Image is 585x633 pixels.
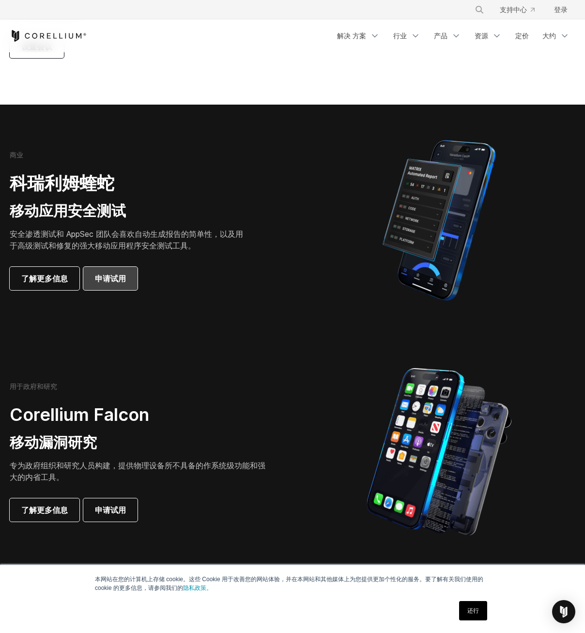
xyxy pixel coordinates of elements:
[95,273,126,284] span: 申请试用
[10,460,269,483] p: 专为政府组织和研究人员构建，提供物理设备所不具备的作系统级功能和强大的内省工具。
[471,1,488,18] button: 搜索
[459,601,487,620] a: 还行
[10,30,87,42] a: 科瑞利姆主页
[475,31,488,41] font: 资源
[183,585,212,591] a: 隐私政策。
[95,504,126,516] span: 申请试用
[434,31,447,41] font: 产品
[10,267,79,290] a: 了解更多信息
[21,273,68,284] span: 了解更多信息
[10,498,79,522] a: 了解更多信息
[10,382,57,391] h6: 用于政府和研究
[463,1,575,18] div: 导航菜单
[546,1,575,18] a: 登录
[21,504,68,516] span: 了解更多信息
[366,367,512,537] img: iPhone 型号分为用于构建物理设备的机械装置。
[542,31,556,41] font: 大约
[10,228,246,251] p: 安全渗透测试和 AppSec 团队会喜欢自动生成报告的简单性，以及用于高级测试和修复的强大移动应用程序安全测试工具。
[83,267,138,290] a: 申请试用
[83,498,138,522] a: 申请试用
[10,202,246,220] h3: 移动应用安全测试
[10,172,246,194] h2: 科瑞利姆蝰蛇
[95,575,490,592] p: 本网站在您的计算机上存储 cookie。这些 Cookie 用于改善您的网站体验，并在本网站和其他媒体上为您提供更加个性化的服务。要了解有关我们使用的 cookie 的更多信息，请参阅我们的
[10,404,269,426] h2: Corellium Falcon
[366,136,512,305] img: iPhone 上的 Corellium MATRIX 自动报告显示跨安全类别的应用程序漏洞测试结果。
[509,27,535,45] a: 定价
[337,31,366,41] font: 解决 方案
[10,433,269,452] h3: 移动漏洞研究
[331,27,575,45] div: 导航菜单
[500,5,527,15] font: 支持中心
[393,31,407,41] font: 行业
[10,151,23,159] h6: 商业
[552,600,575,623] div: 打开对讲信使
